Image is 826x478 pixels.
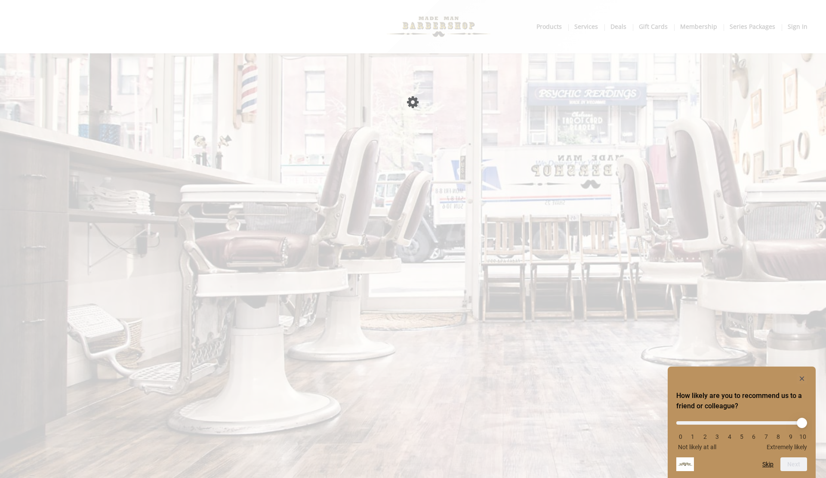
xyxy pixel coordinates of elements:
[798,433,807,440] li: 10
[676,433,685,440] li: 0
[749,433,758,440] li: 6
[725,433,734,440] li: 4
[797,373,807,384] button: Hide survey
[678,444,716,450] span: Not likely at all
[786,433,795,440] li: 9
[767,444,807,450] span: Extremely likely
[688,433,697,440] li: 1
[713,433,721,440] li: 3
[701,433,709,440] li: 2
[762,433,771,440] li: 7
[737,433,746,440] li: 5
[780,457,807,471] button: Next question
[774,433,783,440] li: 8
[762,461,774,468] button: Skip
[676,415,807,450] div: How likely are you to recommend us to a friend or colleague? Select an option from 0 to 10, with ...
[676,373,807,471] div: How likely are you to recommend us to a friend or colleague? Select an option from 0 to 10, with ...
[676,391,807,411] h2: How likely are you to recommend us to a friend or colleague? Select an option from 0 to 10, with ...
